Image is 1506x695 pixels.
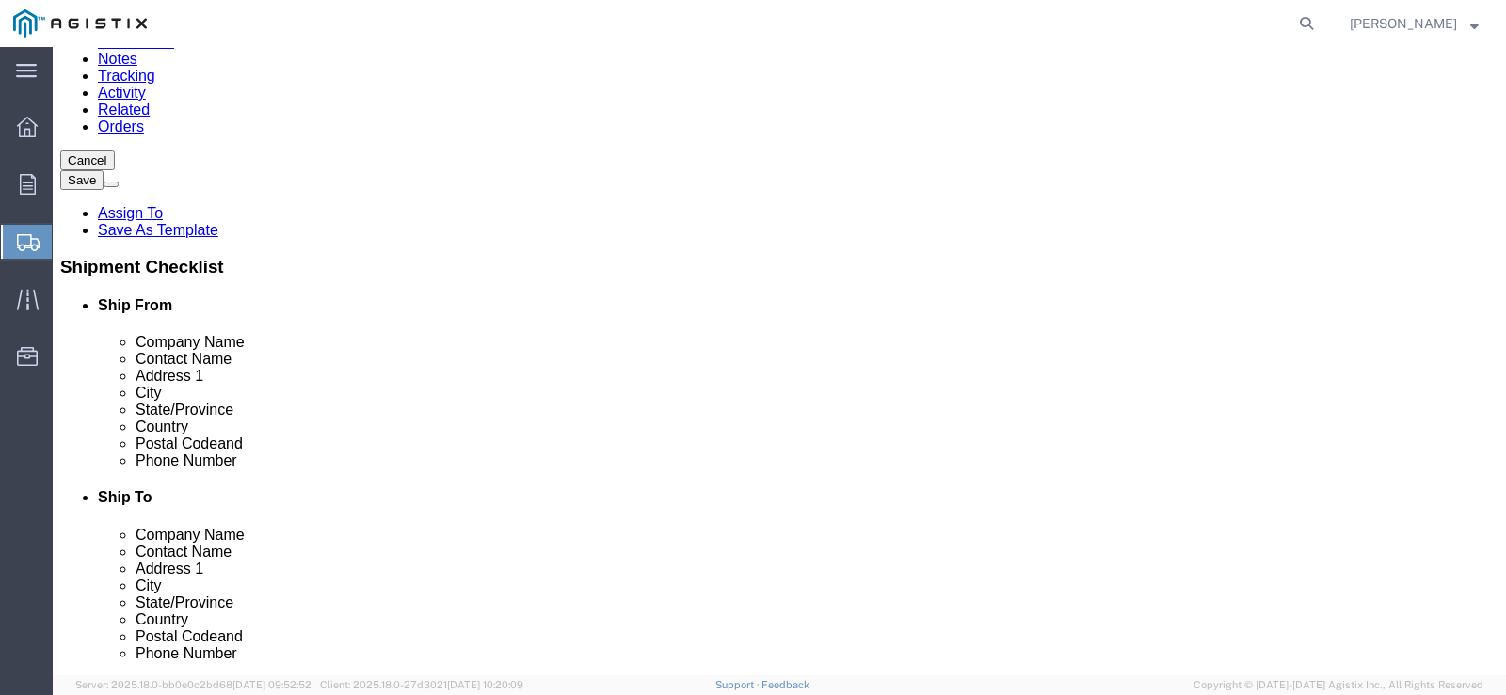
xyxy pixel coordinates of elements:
[1349,12,1480,35] button: [PERSON_NAME]
[232,679,312,690] span: [DATE] 09:52:52
[1350,13,1457,34] span: Brian Beery
[1194,677,1483,693] span: Copyright © [DATE]-[DATE] Agistix Inc., All Rights Reserved
[715,679,762,690] a: Support
[320,679,523,690] span: Client: 2025.18.0-27d3021
[13,9,147,38] img: logo
[75,679,312,690] span: Server: 2025.18.0-bb0e0c2bd68
[447,679,523,690] span: [DATE] 10:20:09
[53,47,1506,675] iframe: FS Legacy Container
[761,679,809,690] a: Feedback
